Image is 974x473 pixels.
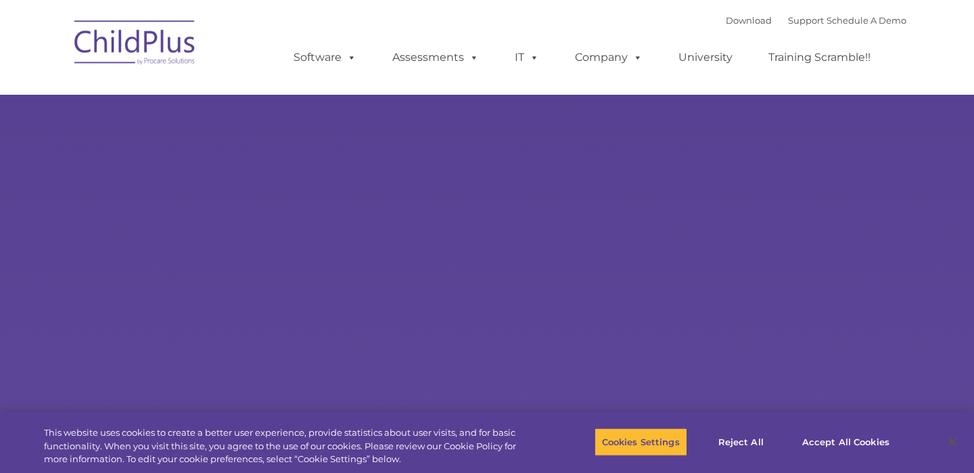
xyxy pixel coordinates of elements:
a: Schedule A Demo [827,15,906,26]
button: Accept All Cookies [795,428,897,456]
img: ChildPlus by Procare Solutions [68,11,203,78]
button: Close [937,427,967,457]
a: Download [726,15,772,26]
a: Software [280,44,370,71]
div: This website uses cookies to create a better user experience, provide statistics about user visit... [44,426,536,466]
button: Reject All [699,428,783,456]
a: University [665,44,746,71]
button: Cookies Settings [595,428,687,456]
a: Company [561,44,656,71]
font: | [726,15,906,26]
a: Training Scramble!! [755,44,884,71]
a: IT [501,44,553,71]
a: Support [788,15,824,26]
a: Assessments [379,44,492,71]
